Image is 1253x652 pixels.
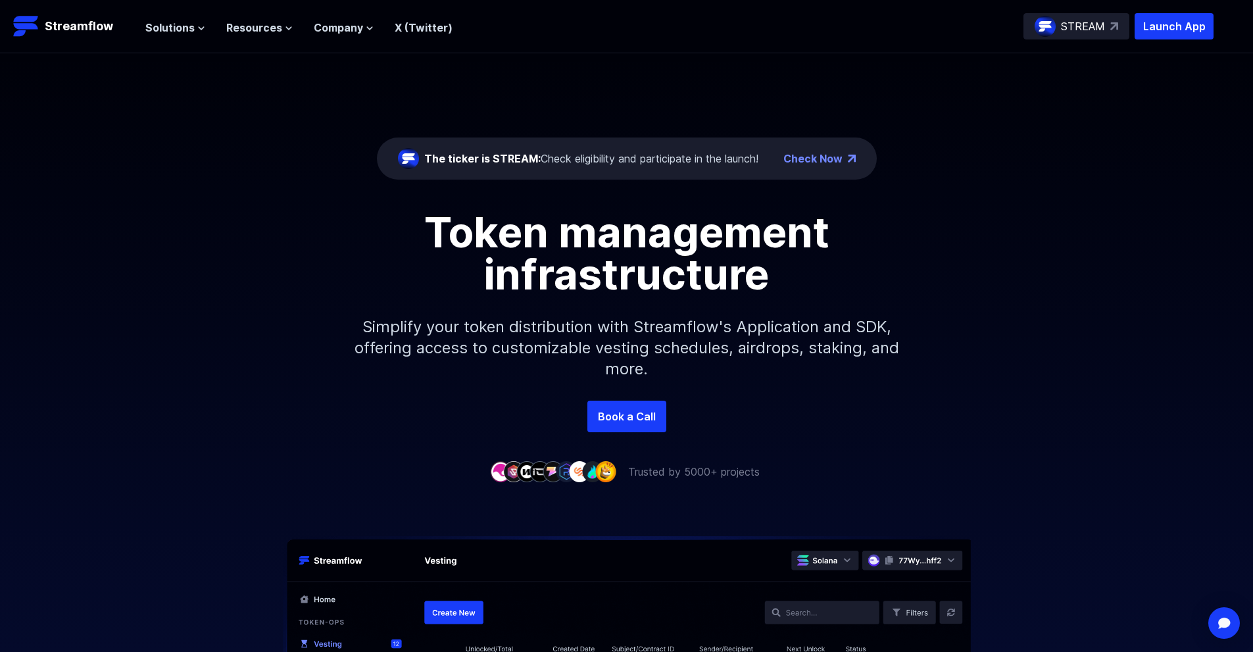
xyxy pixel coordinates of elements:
a: STREAM [1023,13,1129,39]
span: Solutions [145,20,195,36]
a: Streamflow [13,13,132,39]
button: Solutions [145,20,205,36]
img: company-8 [582,461,603,482]
img: company-9 [595,461,616,482]
img: company-3 [516,461,537,482]
button: Resources [226,20,293,36]
img: company-1 [490,461,511,482]
h1: Token management infrastructure [331,211,923,295]
span: The ticker is STREAM: [424,152,541,165]
p: STREAM [1061,18,1105,34]
p: Trusted by 5000+ projects [628,464,760,480]
p: Simplify your token distribution with Streamflow's Application and SDK, offering access to custom... [344,295,910,401]
button: Launch App [1135,13,1214,39]
button: Company [314,20,374,36]
img: company-5 [543,461,564,482]
div: Check eligibility and participate in the launch! [424,151,758,166]
img: company-2 [503,461,524,482]
img: company-7 [569,461,590,482]
img: streamflow-logo-circle.png [1035,16,1056,37]
div: Open Intercom Messenger [1208,607,1240,639]
img: Streamflow Logo [13,13,39,39]
a: Check Now [783,151,843,166]
img: streamflow-logo-circle.png [398,148,419,169]
span: Resources [226,20,282,36]
img: company-4 [529,461,551,482]
span: Company [314,20,363,36]
a: X (Twitter) [395,21,453,34]
a: Book a Call [587,401,666,432]
img: top-right-arrow.svg [1110,22,1118,30]
p: Streamflow [45,17,113,36]
img: company-6 [556,461,577,482]
img: top-right-arrow.png [848,155,856,163]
